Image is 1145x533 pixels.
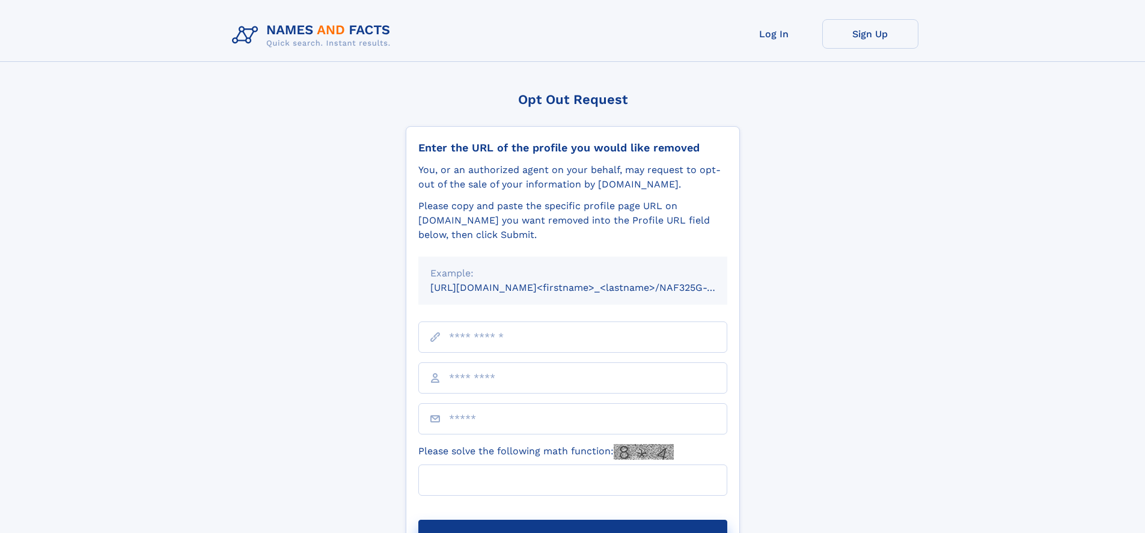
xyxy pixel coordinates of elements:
[430,282,750,293] small: [URL][DOMAIN_NAME]<firstname>_<lastname>/NAF325G-xxxxxxxx
[418,141,727,154] div: Enter the URL of the profile you would like removed
[406,92,740,107] div: Opt Out Request
[227,19,400,52] img: Logo Names and Facts
[726,19,822,49] a: Log In
[822,19,918,49] a: Sign Up
[418,199,727,242] div: Please copy and paste the specific profile page URL on [DOMAIN_NAME] you want removed into the Pr...
[430,266,715,281] div: Example:
[418,444,674,460] label: Please solve the following math function:
[418,163,727,192] div: You, or an authorized agent on your behalf, may request to opt-out of the sale of your informatio...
